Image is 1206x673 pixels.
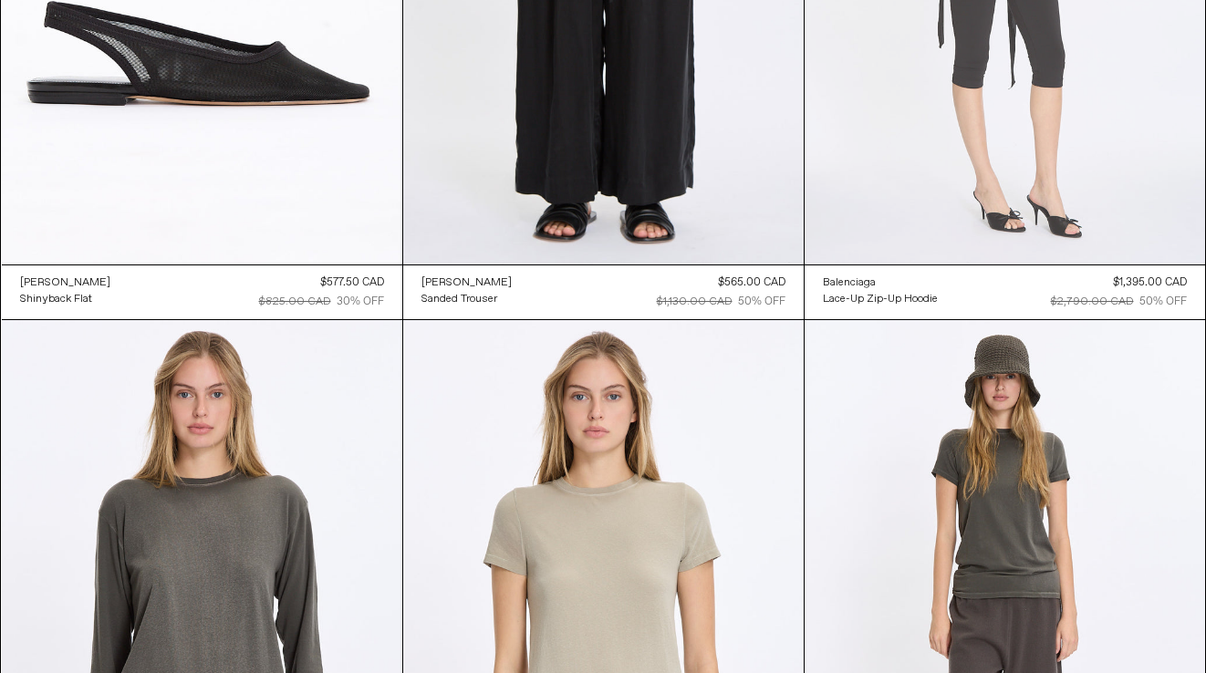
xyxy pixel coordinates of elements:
div: [PERSON_NAME] [421,275,512,291]
div: Balenciaga [823,275,876,291]
div: Sanded Trouser [421,292,497,307]
div: [PERSON_NAME] [20,275,110,291]
div: Lace-Up Zip-Up Hoodie [823,292,938,307]
div: $2,790.00 CAD [1051,294,1134,310]
a: [PERSON_NAME] [421,274,512,291]
div: $565.00 CAD [718,274,785,291]
div: $1,130.00 CAD [657,294,733,310]
div: 50% OFF [738,294,785,310]
a: Sanded Trouser [421,291,512,307]
div: $825.00 CAD [259,294,331,310]
div: $577.50 CAD [320,274,384,291]
div: $1,395.00 CAD [1113,274,1187,291]
a: Balenciaga [823,274,938,291]
a: [PERSON_NAME] [20,274,110,291]
a: Shinyback Flat [20,291,110,307]
div: Shinyback Flat [20,292,92,307]
a: Lace-Up Zip-Up Hoodie [823,291,938,307]
div: 50% OFF [1139,294,1187,310]
div: 30% OFF [337,294,384,310]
